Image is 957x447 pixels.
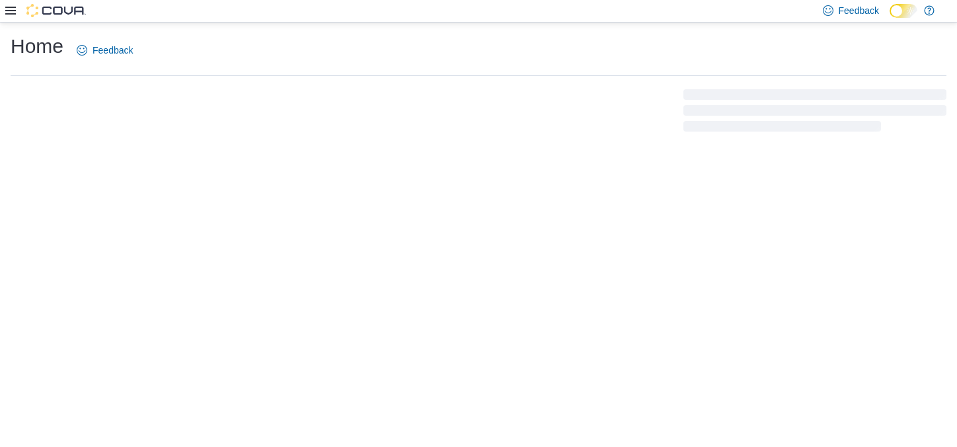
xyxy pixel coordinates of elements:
[839,4,879,17] span: Feedback
[26,4,86,17] img: Cova
[71,37,138,63] a: Feedback
[11,33,63,60] h1: Home
[683,92,946,134] span: Loading
[93,44,133,57] span: Feedback
[890,4,917,18] input: Dark Mode
[890,18,890,19] span: Dark Mode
